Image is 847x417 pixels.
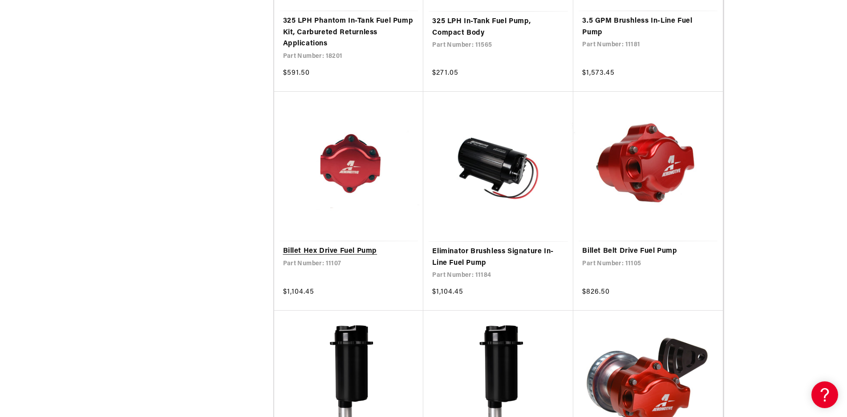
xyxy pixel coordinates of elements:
[582,16,714,38] a: 3.5 GPM Brushless In-Line Fuel Pump
[432,246,564,269] a: Eliminator Brushless Signature In-Line Fuel Pump
[432,16,564,39] a: 325 LPH In-Tank Fuel Pump, Compact Body
[582,246,714,257] a: Billet Belt Drive Fuel Pump
[283,16,415,50] a: 325 LPH Phantom In-Tank Fuel Pump Kit, Carbureted Returnless Applications
[283,246,415,257] a: Billet Hex Drive Fuel Pump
